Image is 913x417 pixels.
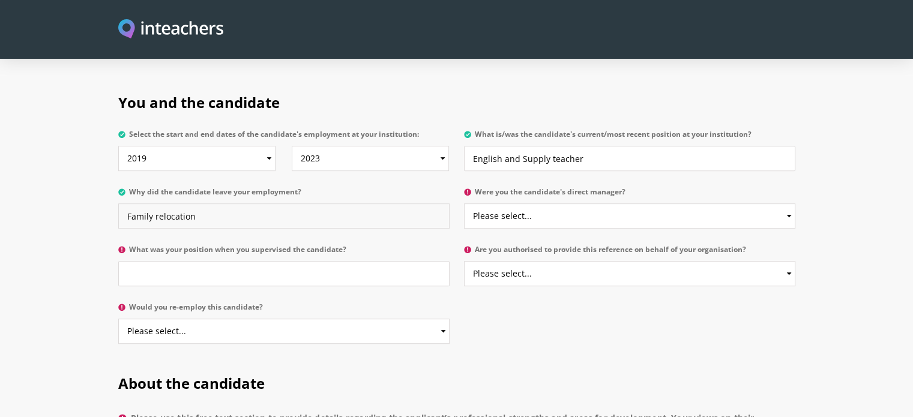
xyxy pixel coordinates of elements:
img: Inteachers [118,19,224,40]
label: Select the start and end dates of the candidate's employment at your institution: [118,130,450,146]
span: About the candidate [118,373,265,393]
label: What was your position when you supervised the candidate? [118,245,450,261]
span: You and the candidate [118,92,280,112]
label: Are you authorised to provide this reference on behalf of your organisation? [464,245,795,261]
label: What is/was the candidate's current/most recent position at your institution? [464,130,795,146]
label: Were you the candidate's direct manager? [464,188,795,203]
label: Why did the candidate leave your employment? [118,188,450,203]
a: Visit this site's homepage [118,19,224,40]
label: Would you re-employ this candidate? [118,303,450,319]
